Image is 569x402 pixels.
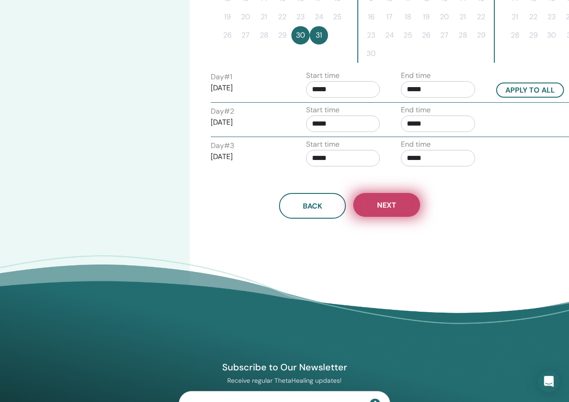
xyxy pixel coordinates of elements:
[179,362,390,374] h4: Subscribe to Our Newsletter
[401,105,431,116] label: End time
[454,8,472,27] button: 21
[310,8,328,27] button: 24
[472,8,490,27] button: 22
[417,8,435,27] button: 19
[377,201,396,210] span: Next
[291,27,310,45] button: 30
[211,106,234,117] label: Day # 2
[399,8,417,27] button: 18
[538,371,560,393] div: Open Intercom Messenger
[362,45,380,63] button: 30
[435,8,454,27] button: 20
[306,139,339,150] label: Start time
[310,27,328,45] button: 31
[353,193,420,217] button: Next
[399,27,417,45] button: 25
[417,27,435,45] button: 26
[255,27,273,45] button: 28
[435,27,454,45] button: 27
[524,27,542,45] button: 29
[362,8,380,27] button: 16
[506,8,524,27] button: 21
[279,193,346,219] button: Back
[306,71,339,82] label: Start time
[236,8,255,27] button: 20
[380,27,399,45] button: 24
[454,27,472,45] button: 28
[211,152,285,163] p: [DATE]
[255,8,273,27] button: 21
[472,27,490,45] button: 29
[273,27,291,45] button: 29
[236,27,255,45] button: 27
[380,8,399,27] button: 17
[328,8,346,27] button: 25
[211,72,232,83] label: Day # 1
[218,8,236,27] button: 19
[506,27,524,45] button: 28
[362,27,380,45] button: 23
[218,27,236,45] button: 26
[542,27,561,45] button: 30
[211,117,285,128] p: [DATE]
[273,8,291,27] button: 22
[211,141,234,152] label: Day # 3
[401,71,431,82] label: End time
[401,139,431,150] label: End time
[303,202,322,211] span: Back
[524,8,542,27] button: 22
[306,105,339,116] label: Start time
[211,83,285,94] p: [DATE]
[291,8,310,27] button: 23
[542,8,561,27] button: 23
[179,377,390,385] p: Receive regular ThetaHealing updates!
[496,83,564,98] button: Apply to all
